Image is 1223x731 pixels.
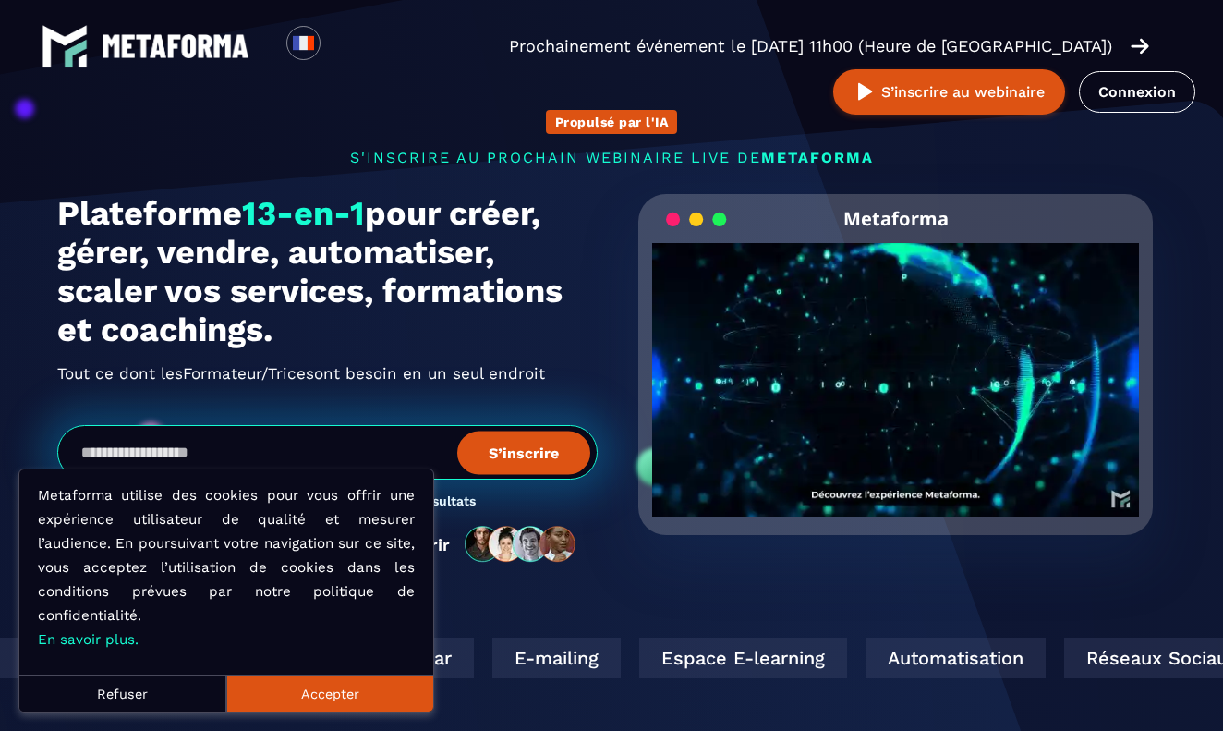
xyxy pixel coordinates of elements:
img: logo [42,23,88,69]
p: s'inscrire au prochain webinaire live de [57,149,1166,166]
a: Connexion [1079,71,1195,113]
div: Réseaux Sociaux [1026,638,1222,678]
img: fr [292,31,315,55]
h2: Metaforma [843,194,949,243]
button: S’inscrire [457,431,590,474]
span: 13-en-1 [242,194,365,233]
button: Refuser [19,675,226,712]
img: logo [102,34,249,58]
button: Accepter [226,675,433,712]
div: Webinar [319,638,436,678]
img: play [854,80,877,104]
a: En savoir plus. [38,631,139,648]
input: Search for option [336,35,350,57]
h2: Tout ce dont les ont besoin en un seul endroit [57,359,598,388]
span: Formateur/Trices [183,359,314,388]
div: Search for option [321,26,366,67]
video: Your browser does not support the video tag. [652,243,1139,486]
img: arrow-right [1131,36,1149,56]
p: Metaforma utilise des cookies pour vous offrir une expérience utilisateur de qualité et mesurer l... [38,483,415,652]
img: community-people [459,525,583,564]
div: Espace E-learning [601,638,809,678]
div: Automatisation [828,638,1008,678]
div: E-mailing [454,638,583,678]
h1: Plateforme pour créer, gérer, vendre, automatiser, scaler vos services, formations et coachings. [57,194,598,349]
img: loading [666,211,727,228]
span: METAFORMA [761,149,874,166]
button: S’inscrire au webinaire [833,69,1065,115]
p: Prochainement événement le [DATE] 11h00 (Heure de [GEOGRAPHIC_DATA]) [509,33,1112,59]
